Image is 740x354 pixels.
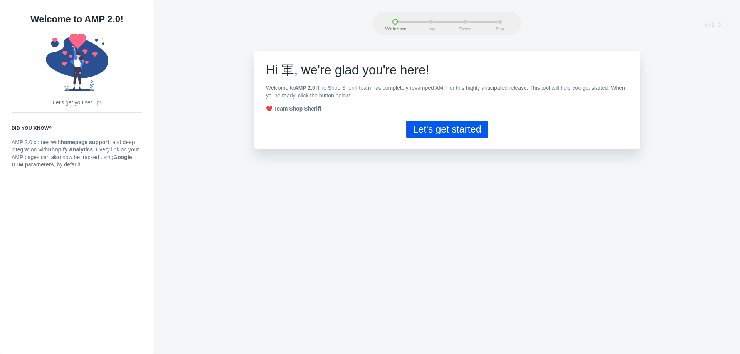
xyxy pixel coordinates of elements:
iframe: Drift Widget Chat Controller [701,315,731,345]
strong: Shopify Analytics [48,146,93,153]
p: Welcome to The Shop Sheriff team has completely revamped AMP for this highly anticipated release.... [266,84,628,99]
span: Theme [456,27,475,31]
span: Welcome [385,27,405,32]
strong: homepage support [61,139,109,145]
span: Plan [491,27,510,31]
p: AMP 2.0 comes with , and deep integration with . Every link on your AMP pages can also now be tra... [12,139,142,169]
button: Let's get started [406,121,488,138]
span: Skip [704,21,715,29]
span: Logo [421,27,441,31]
h1: Welcome to AMP 2.0! [12,12,142,27]
b: AMP 2.0! [294,85,317,91]
strong: ❤️ Team Shop Sheriff [266,106,321,112]
span: Hi 軍, w [266,63,311,77]
h6: Did you know? [12,124,142,132]
p: Let's get you set up! [12,99,142,107]
strong: Google UTM parameters [12,154,132,168]
h1: e're glad you're here! [266,62,628,78]
a: Skip [704,19,727,29]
